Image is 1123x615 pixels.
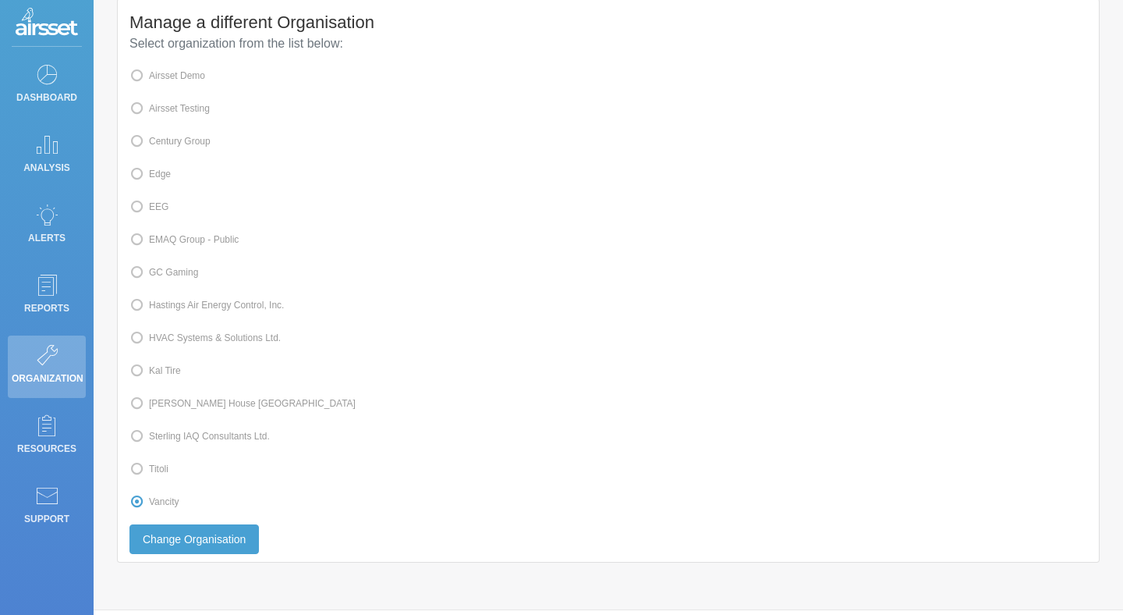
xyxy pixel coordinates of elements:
[129,295,284,315] label: Hastings Air Energy Control, Inc.
[129,524,259,554] button: Change Organisation
[8,125,86,187] a: Analysis
[8,55,86,117] a: Dashboard
[129,459,168,479] label: Titoli
[129,34,1087,53] p: Select organization from the list below:
[129,131,211,151] label: Century Group
[129,11,1087,34] h4: Manage a different Organisation
[8,265,86,328] a: Reports
[12,367,82,390] p: Organization
[129,361,181,381] label: Kal Tire
[8,406,86,468] a: Resources
[129,229,239,250] label: EMAQ Group - Public
[8,336,86,398] a: Organization
[129,492,179,512] label: Vancity
[129,393,356,414] label: [PERSON_NAME] House [GEOGRAPHIC_DATA]
[16,8,78,39] img: Logo
[129,426,270,446] label: Sterling IAQ Consultants Ltd.
[129,197,168,217] label: EEG
[129,328,281,348] label: HVAC Systems & Solutions Ltd.
[129,262,198,283] label: GC Gaming
[12,86,82,109] p: Dashboard
[12,297,82,320] p: Reports
[12,226,82,250] p: Alerts
[129,66,205,86] label: Airsset Demo
[12,507,82,531] p: Support
[8,476,86,539] a: Support
[8,195,86,258] a: Alerts
[12,437,82,460] p: Resources
[12,156,82,180] p: Analysis
[129,98,210,119] label: Airsset Testing
[129,164,171,184] label: Edge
